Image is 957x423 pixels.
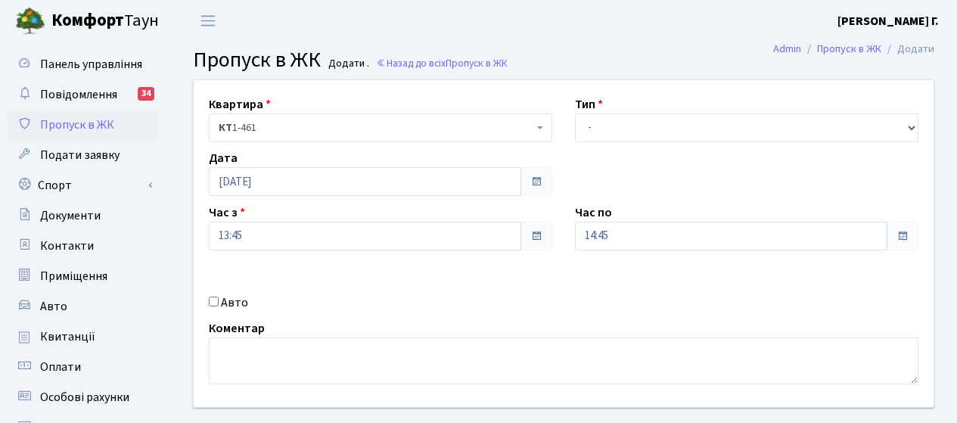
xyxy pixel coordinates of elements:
[773,41,801,57] a: Admin
[446,56,508,70] span: Пропуск в ЖК
[40,117,114,133] span: Пропуск в ЖК
[8,352,159,382] a: Оплати
[8,110,159,140] a: Пропуск в ЖК
[221,294,248,312] label: Авто
[40,56,142,73] span: Панель управління
[8,261,159,291] a: Приміщення
[209,319,265,337] label: Коментар
[219,120,232,135] b: КТ
[575,95,603,114] label: Тип
[40,86,117,103] span: Повідомлення
[750,33,957,65] nav: breadcrumb
[219,120,533,135] span: <b>КТ</b>&nbsp;&nbsp;&nbsp;&nbsp;1-461
[8,79,159,110] a: Повідомлення34
[40,328,95,345] span: Квитанції
[40,268,107,285] span: Приміщення
[575,204,612,222] label: Час по
[15,6,45,36] img: logo.png
[837,12,939,30] a: [PERSON_NAME] Г.
[209,114,552,142] span: <b>КТ</b>&nbsp;&nbsp;&nbsp;&nbsp;1-461
[40,207,101,224] span: Документи
[8,170,159,201] a: Спорт
[325,58,369,70] small: Додати .
[193,45,321,75] span: Пропуск в ЖК
[40,389,129,406] span: Особові рахунки
[8,201,159,231] a: Документи
[209,204,245,222] label: Час з
[8,382,159,412] a: Особові рахунки
[376,56,508,70] a: Назад до всіхПропуск в ЖК
[8,291,159,322] a: Авто
[40,298,67,315] span: Авто
[51,8,124,33] b: Комфорт
[40,359,81,375] span: Оплати
[40,238,94,254] span: Контакти
[189,8,227,33] button: Переключити навігацію
[8,231,159,261] a: Контакти
[8,322,159,352] a: Квитанції
[209,149,238,167] label: Дата
[209,95,271,114] label: Квартира
[8,140,159,170] a: Подати заявку
[817,41,881,57] a: Пропуск в ЖК
[40,147,120,163] span: Подати заявку
[881,41,934,58] li: Додати
[51,8,159,34] span: Таун
[837,13,939,30] b: [PERSON_NAME] Г.
[8,49,159,79] a: Панель управління
[138,87,154,101] div: 34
